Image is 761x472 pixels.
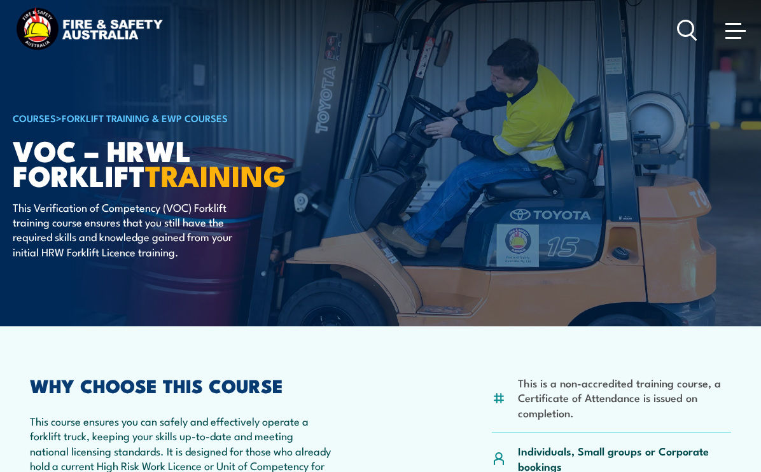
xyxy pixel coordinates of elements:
a: COURSES [13,111,56,125]
h1: VOC – HRWL Forklift [13,137,327,187]
p: This Verification of Competency (VOC) Forklift training course ensures that you still have the re... [13,200,245,260]
h2: WHY CHOOSE THIS COURSE [30,377,334,393]
li: This is a non-accredited training course, a Certificate of Attendance is issued on completion. [518,375,731,420]
a: Forklift Training & EWP Courses [62,111,228,125]
strong: TRAINING [145,153,286,197]
h6: > [13,110,327,125]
